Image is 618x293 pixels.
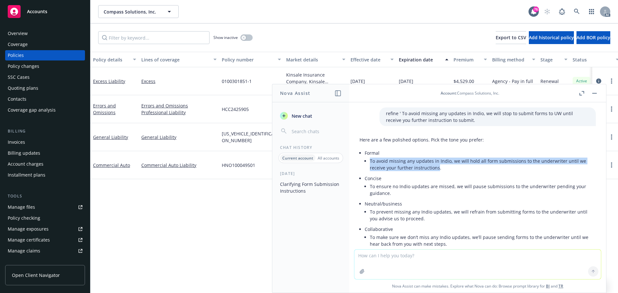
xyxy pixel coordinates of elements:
[5,235,85,245] a: Manage certificates
[222,106,249,113] span: HCC2425905
[573,56,612,63] div: Status
[595,77,603,85] a: circleInformation
[5,61,85,71] a: Policy changes
[399,78,413,85] span: [DATE]
[8,39,28,50] div: Coverage
[98,5,179,18] button: Compass Solutions, Inc.
[90,52,139,67] button: Policy details
[290,127,342,136] input: Search chats
[360,136,596,143] p: Here are a few polished options. Pick the tone you prefer:
[141,162,217,169] a: Commercial Auto Liability
[141,56,210,63] div: Lines of coverage
[286,56,338,63] div: Market details
[441,90,456,96] span: Account
[492,56,528,63] div: Billing method
[608,161,615,169] a: more
[454,56,480,63] div: Premium
[496,34,526,41] span: Export to CSV
[5,224,85,234] a: Manage exposures
[540,56,560,63] div: Stage
[5,72,85,82] a: SSC Cases
[370,182,596,198] li: To ensure no Indio updates are missed, we will pause submissions to the underwriter pending your ...
[286,71,345,85] div: Kinsale Insurance Company, Kinsale Insurance, Amwins
[141,102,217,109] a: Errors and Omissions
[496,31,526,44] button: Export to CSV
[5,246,85,256] a: Manage claims
[222,130,281,144] span: [US_VEHICLE_IDENTIFICATION_NUMBER]
[538,52,570,67] button: Stage
[222,78,252,85] span: 0100301851-1
[8,246,40,256] div: Manage claims
[318,155,339,161] p: All accounts
[141,134,217,141] a: General Liability
[370,156,596,172] li: To avoid missing any updates in Indio, we will hold all form submissions to the underwriter until...
[608,105,615,113] a: more
[8,94,26,104] div: Contacts
[272,145,349,150] div: Chat History
[5,94,85,104] a: Contacts
[5,193,85,199] div: Tools
[585,5,598,18] a: Switch app
[222,56,274,63] div: Policy number
[492,78,533,85] span: Agency - Pay in full
[5,3,85,21] a: Accounts
[93,78,125,84] a: Excess Liability
[277,179,344,196] button: Clarifying Form Submission Instructions
[272,171,349,176] div: [DATE]
[365,200,596,207] p: Neutral/business
[608,77,615,85] a: more
[8,257,38,267] div: Manage BORs
[8,202,35,212] div: Manage files
[8,50,24,60] div: Policies
[8,61,39,71] div: Policy changes
[8,213,40,223] div: Policy checking
[5,257,85,267] a: Manage BORs
[396,52,451,67] button: Expiration date
[282,155,313,161] p: Current account
[540,78,559,85] span: Renewal
[93,103,116,115] a: Errors and Omissions
[8,28,28,39] div: Overview
[219,52,284,67] button: Policy number
[529,34,574,41] span: Add historical policy
[529,31,574,44] button: Add historical policy
[8,159,43,169] div: Account charges
[8,170,45,180] div: Installment plans
[541,5,554,18] a: Start snowing
[454,78,474,85] span: $4,529.00
[570,5,583,18] a: Search
[5,83,85,93] a: Quoting plans
[5,39,85,50] a: Coverage
[370,207,596,223] li: To prevent missing any Indio updates, we will refrain from submitting forms to the underwriter un...
[290,113,312,119] span: New chat
[93,162,130,168] a: Commercial Auto
[277,110,344,122] button: New chat
[8,224,49,234] div: Manage exposures
[533,6,539,12] div: 76
[575,78,588,84] span: Active
[5,50,85,60] a: Policies
[8,137,25,147] div: Invoices
[12,272,60,279] span: Open Client Navigator
[490,52,538,67] button: Billing method
[5,28,85,39] a: Overview
[352,279,604,293] span: Nova Assist can make mistakes. Explore what Nova can do: Browse prompt library for and
[351,78,365,85] span: [DATE]
[93,134,128,140] a: General Liability
[284,52,348,67] button: Market details
[222,162,255,169] span: HNO100049501
[98,31,210,44] input: Filter by keyword...
[556,5,568,18] a: Report a Bug
[104,8,159,15] span: Compass Solutions, Inc.
[141,109,217,116] a: Professional Liability
[576,34,610,41] span: Add BOR policy
[576,31,610,44] button: Add BOR policy
[8,83,38,93] div: Quoting plans
[5,202,85,212] a: Manage files
[5,213,85,223] a: Policy checking
[141,78,217,85] a: Excess
[399,56,441,63] div: Expiration date
[351,56,387,63] div: Effective date
[5,148,85,158] a: Billing updates
[365,150,596,156] p: Formal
